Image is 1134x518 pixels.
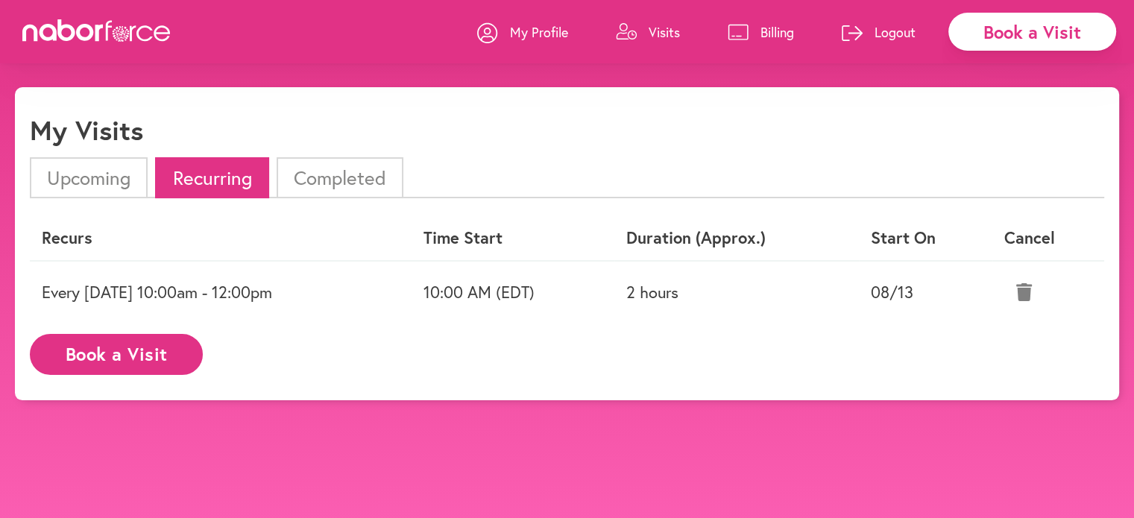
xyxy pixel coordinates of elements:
[614,216,860,260] th: Duration (Approx.)
[760,23,794,41] p: Billing
[859,261,992,323] td: 08/13
[155,157,268,198] li: Recurring
[30,261,412,323] td: Every [DATE] 10:00am - 12:00pm
[614,261,860,323] td: 2 hours
[30,114,143,146] h1: My Visits
[948,13,1116,51] div: Book a Visit
[277,157,403,198] li: Completed
[412,216,614,260] th: Time Start
[30,157,148,198] li: Upcoming
[649,23,680,41] p: Visits
[875,23,916,41] p: Logout
[412,261,614,323] td: 10:00 AM (EDT)
[510,23,568,41] p: My Profile
[616,10,680,54] a: Visits
[728,10,794,54] a: Billing
[30,334,203,375] button: Book a Visit
[859,216,992,260] th: Start On
[477,10,568,54] a: My Profile
[30,345,203,359] a: Book a Visit
[992,216,1104,260] th: Cancel
[842,10,916,54] a: Logout
[30,216,412,260] th: Recurs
